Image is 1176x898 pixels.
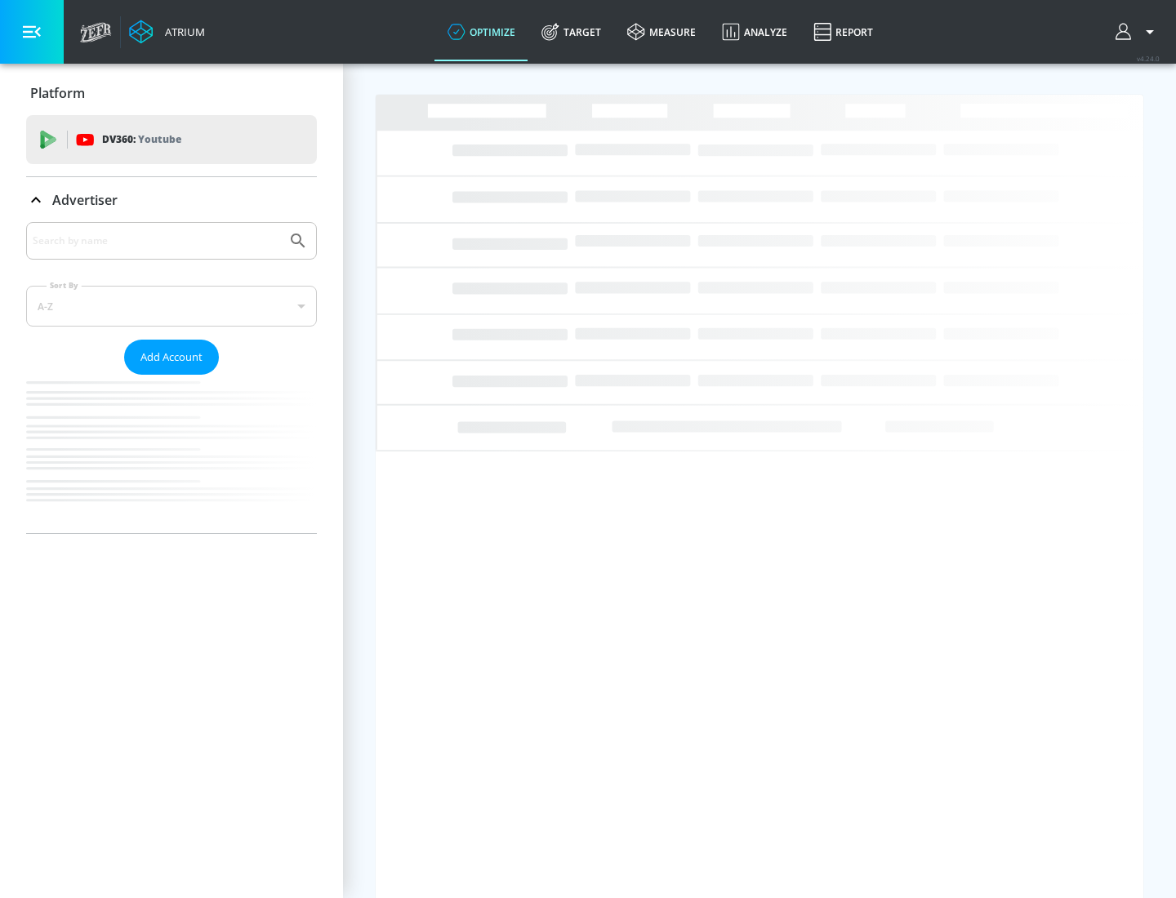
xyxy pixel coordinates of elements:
a: optimize [434,2,528,61]
a: Report [800,2,886,61]
div: Platform [26,70,317,116]
nav: list of Advertiser [26,375,317,533]
p: Advertiser [52,191,118,209]
button: Add Account [124,340,219,375]
p: Youtube [138,131,181,148]
div: A-Z [26,286,317,327]
div: DV360: Youtube [26,115,317,164]
a: measure [614,2,709,61]
a: Target [528,2,614,61]
div: Advertiser [26,222,317,533]
div: Advertiser [26,177,317,223]
span: Add Account [140,348,203,367]
p: DV360: [102,131,181,149]
a: Analyze [709,2,800,61]
a: Atrium [129,20,205,44]
div: Atrium [158,24,205,39]
span: v 4.24.0 [1137,54,1160,63]
input: Search by name [33,230,280,251]
p: Platform [30,84,85,102]
label: Sort By [47,280,82,291]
